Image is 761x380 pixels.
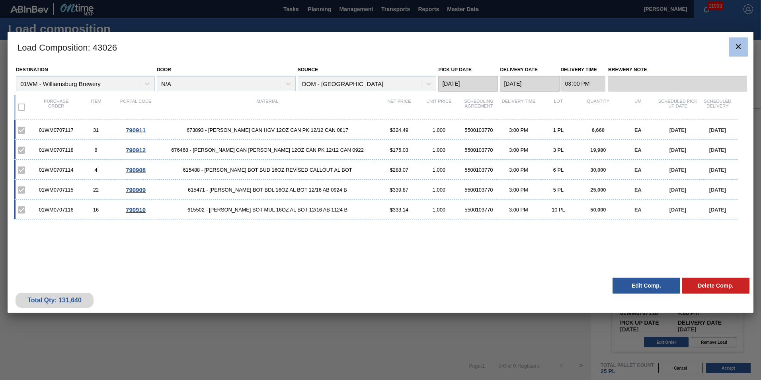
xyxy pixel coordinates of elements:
div: 5500103770 [459,207,499,213]
div: Scheduled Delivery [698,99,738,116]
div: 5 PL [539,187,578,193]
div: Item [76,99,116,116]
div: $175.03 [379,147,419,153]
label: Delivery Time [560,64,605,76]
label: Pick up Date [438,67,472,72]
div: 22 [76,187,116,193]
div: 1 PL [539,127,578,133]
div: Quantity [578,99,618,116]
label: Door [157,67,171,72]
div: 3:00 PM [499,127,539,133]
span: 615488 - CARR BOT BUD 16OZ REVISED CALLOUT AL BOT [156,167,379,173]
div: 01WM0707118 [36,147,76,153]
div: Lot [539,99,578,116]
span: 19,980 [590,147,606,153]
div: 01WM0707117 [36,127,76,133]
span: 790909 [126,186,146,193]
span: 673893 - CARR CAN HGV 12OZ CAN PK 12/12 CAN 0817 [156,127,379,133]
span: [DATE] [709,167,726,173]
div: 31 [76,127,116,133]
div: 3:00 PM [499,207,539,213]
div: Purchase order [36,99,76,116]
span: EA [634,147,642,153]
div: Portal code [116,99,156,116]
span: 790910 [126,206,146,213]
div: 16 [76,207,116,213]
span: 6,660 [592,127,605,133]
span: 790912 [126,147,146,153]
div: 5500103770 [459,127,499,133]
div: 5500103770 [459,167,499,173]
span: 30,000 [590,167,606,173]
div: $288.07 [379,167,419,173]
span: 615471 - CARR BOT BDL 16OZ AL BOT 12/16 AB 0924 B [156,187,379,193]
div: Material [156,99,379,116]
span: EA [634,127,642,133]
label: Brewery Note [608,64,747,76]
span: [DATE] [669,207,686,213]
span: [DATE] [709,127,726,133]
div: 01WM0707116 [36,207,76,213]
label: Delivery Date [500,67,537,72]
span: EA [634,187,642,193]
button: Edit Comp. [613,278,680,294]
div: 1,000 [419,187,459,193]
div: 01WM0707114 [36,167,76,173]
div: 8 [76,147,116,153]
div: 6 PL [539,167,578,173]
span: [DATE] [669,147,686,153]
div: Scheduling Agreement [459,99,499,116]
span: [DATE] [709,147,726,153]
span: 790911 [126,127,146,133]
div: 4 [76,167,116,173]
span: [DATE] [709,207,726,213]
span: [DATE] [669,187,686,193]
div: 1,000 [419,147,459,153]
label: Source [298,67,318,72]
div: Scheduled Pick up Date [658,99,698,116]
div: 01WM0707115 [36,187,76,193]
div: $339.87 [379,187,419,193]
span: [DATE] [669,127,686,133]
div: Go to Order [116,147,156,153]
span: [DATE] [709,187,726,193]
div: Unit Price [419,99,459,116]
div: 3:00 PM [499,147,539,153]
div: Go to Order [116,186,156,193]
div: $324.49 [379,127,419,133]
span: EA [634,167,642,173]
div: 1,000 [419,167,459,173]
div: 1,000 [419,207,459,213]
span: 25,000 [590,187,606,193]
span: 50,000 [590,207,606,213]
div: Net Price [379,99,419,116]
div: Go to Order [116,166,156,173]
span: [DATE] [669,167,686,173]
div: Go to Order [116,127,156,133]
div: 5500103770 [459,147,499,153]
div: 1,000 [419,127,459,133]
div: UM [618,99,658,116]
input: mm/dd/yyyy [438,76,498,92]
span: EA [634,207,642,213]
input: mm/dd/yyyy [500,76,560,92]
div: Total Qty: 131,640 [21,297,88,304]
span: 790908 [126,166,146,173]
div: Delivery Time [499,99,539,116]
div: 3:00 PM [499,187,539,193]
button: Delete Comp. [682,278,749,294]
div: $333.14 [379,207,419,213]
div: Go to Order [116,206,156,213]
label: Destination [16,67,48,72]
h3: Load Composition : 43026 [8,32,753,62]
span: 615502 - CARR BOT MUL 16OZ AL BOT 12/16 AB 1124 B [156,207,379,213]
div: 10 PL [539,207,578,213]
div: 3 PL [539,147,578,153]
div: 3:00 PM [499,167,539,173]
span: 676468 - CARR CAN BUD 12OZ CAN PK 12/12 CAN 0922 [156,147,379,153]
div: 5500103770 [459,187,499,193]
